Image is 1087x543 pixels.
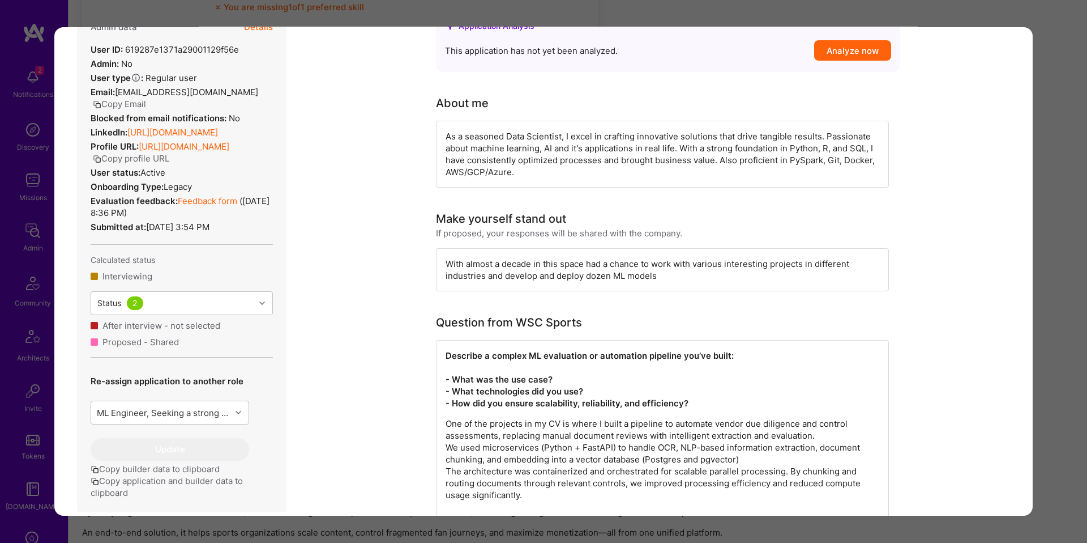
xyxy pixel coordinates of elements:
strong: Submitted at: [91,222,146,232]
div: As a seasoned Data Scientist, I excel in crafting innovative solutions that drive tangible result... [436,121,889,188]
button: Analyze now [814,40,891,61]
span: [EMAIL_ADDRESS][DOMAIN_NAME] [115,87,258,97]
span: Active [140,167,165,178]
div: No [91,112,240,124]
button: Copy profile URL [93,152,169,164]
div: If proposed, your responses will be shared with the company. [436,227,682,239]
div: ML Engineer, Seeking a strong Machine Learning Engineer who excels in Python and has solid experi... [97,407,232,419]
div: No [91,58,132,70]
p: One of the projects in my CV is where I built a pipeline to automate vendor due diligence and con... [446,418,879,501]
strong: Describe a complex ML evaluation or automation pipeline you’ve built: - What was the use case? - ... [446,350,734,409]
button: Copy application and builder data to clipboard [91,475,273,499]
span: legacy [164,181,192,192]
strong: User type : [91,73,143,83]
strong: User ID: [91,44,123,55]
div: About me [436,95,489,112]
div: Interviewing [102,270,152,282]
div: Proposed - Shared [102,336,179,348]
i: icon Copy [93,100,101,109]
i: icon Copy [91,465,99,474]
div: Status [97,298,121,309]
h4: Admin data [91,22,137,32]
i: icon Copy [93,155,101,163]
div: Question from WSC Sports [436,314,582,331]
div: Make yourself stand out [436,210,566,227]
div: 2 [127,296,143,310]
strong: Email: [91,87,115,97]
span: Calculated status [91,254,155,266]
button: Update [91,438,249,461]
i: icon Copy [91,477,99,486]
i: icon Chevron [236,410,241,415]
strong: Profile URL: [91,141,139,152]
div: Regular user [91,72,197,84]
a: [URL][DOMAIN_NAME] [127,127,218,138]
strong: Onboarding Type: [91,181,164,192]
a: [URL][DOMAIN_NAME] [139,141,229,152]
a: Feedback form [178,196,237,206]
div: 619287e1371a29001129f56e [91,44,239,56]
strong: Blocked from email notifications: [91,113,229,124]
span: This application has not yet been analyzed. [445,45,618,57]
span: [DATE] 3:54 PM [146,222,209,232]
i: icon Chevron [259,300,265,306]
div: modal [54,27,1033,516]
strong: LinkedIn: [91,127,127,138]
div: With almost a decade in this space had a chance to work with various interesting projects in diff... [436,248,889,291]
i: Help [131,73,141,83]
button: Copy builder data to clipboard [91,463,220,475]
strong: User status: [91,167,140,178]
p: Re-assign application to another role [91,375,249,387]
div: After interview - not selected [102,320,220,332]
div: ( [DATE] 8:36 PM ) [91,195,273,219]
button: Copy Email [93,98,146,110]
button: Details [244,11,273,44]
strong: Admin: [91,58,119,69]
strong: Evaluation feedback: [91,196,178,206]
